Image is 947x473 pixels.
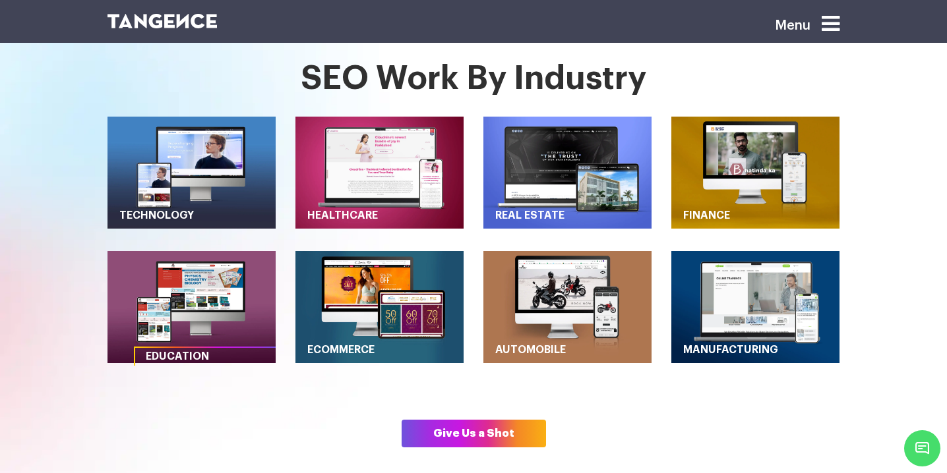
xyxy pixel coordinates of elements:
[904,430,940,466] span: Chat Widget
[107,117,276,229] img: HCL-new.webp
[297,207,462,225] a: Healthcare
[485,207,650,225] a: Real Estate
[485,341,650,359] a: Automobile
[483,251,652,363] img: reve.webp
[107,251,276,363] img: Schand.webp
[671,251,840,363] img: Wago.webp
[107,14,217,28] img: logo SVG
[295,251,464,363] img: clo.webp
[673,341,838,359] a: Manufacturing
[109,207,274,225] a: Technology
[673,207,838,225] a: Finance
[483,117,652,229] img: BPTP.webp
[135,348,301,366] a: Education
[297,341,462,359] a: Ecommerce
[402,420,546,447] a: Give Us a Shot
[295,117,464,229] img: cloudnine.webp
[671,117,840,229] img: bill.webp
[107,61,840,97] h1: SEO Work By Industry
